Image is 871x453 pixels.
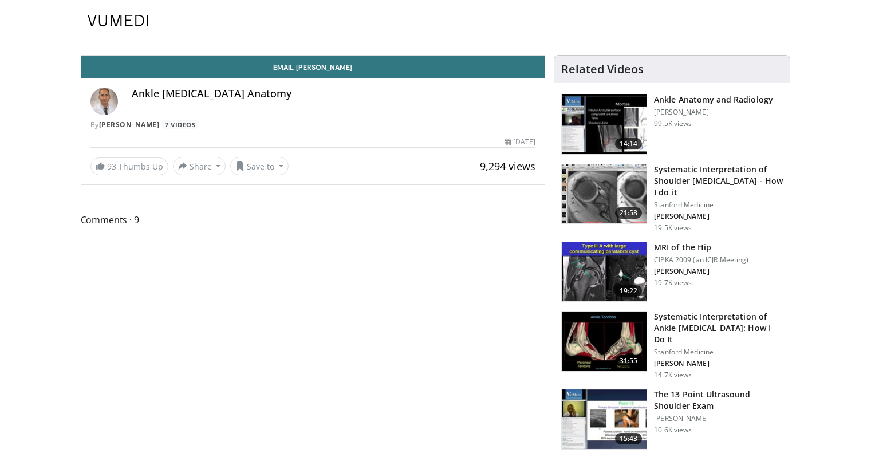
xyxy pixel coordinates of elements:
a: [PERSON_NAME] [99,120,160,129]
img: VuMedi Logo [88,15,148,26]
button: Save to [230,157,289,175]
h3: Systematic Interpretation of Ankle [MEDICAL_DATA]: How I Do It [654,311,783,345]
p: Chris Beaulieu [654,212,783,221]
div: [DATE] [505,137,535,147]
a: 14:14 Ankle Anatomy and Radiology [PERSON_NAME] 99.5K views [561,94,783,155]
img: 7b323ec8-d3a2-4ab0-9251-f78bf6f4eb32.150x105_q85_crop-smart_upscale.jpg [562,389,647,449]
img: applegate_-_mri_napa_2.png.150x105_q85_crop-smart_upscale.jpg [562,242,647,302]
button: Share [173,157,226,175]
a: 15:43 The 13 Point Ultrasound Shoulder Exam [PERSON_NAME] 10.6K views [561,389,783,450]
a: 21:58 Systematic Interpretation of Shoulder [MEDICAL_DATA] - How I do it Stanford Medicine [PERSO... [561,164,783,233]
span: 31:55 [615,355,643,367]
h3: MRI of the Hip [654,242,748,253]
p: [PERSON_NAME] [654,414,783,423]
p: 14.7K views [654,371,692,380]
a: 19:22 MRI of the Hip CIPKA 2009 (an ICJR Meeting) [PERSON_NAME] 19.7K views [561,242,783,302]
h3: Systematic Interpretation of Shoulder [MEDICAL_DATA] - How I do it [654,164,783,198]
div: By [90,120,536,130]
span: 9,294 views [480,159,535,173]
p: [PERSON_NAME] [654,108,773,117]
h3: Ankle Anatomy and Radiology [654,94,773,105]
img: ed2f2a3b-453b-45ea-a443-57fbd69e4c5c.150x105_q85_crop-smart_upscale.jpg [562,312,647,371]
p: Stanford Medicine [654,348,783,357]
a: 31:55 Systematic Interpretation of Ankle [MEDICAL_DATA]: How I Do It Stanford Medicine [PERSON_NA... [561,311,783,380]
p: Gregory Applegate [654,267,748,276]
img: ea864f86-0b3e-4dd4-92cd-82f00d4a939c.150x105_q85_crop-smart_upscale.jpg [562,164,647,224]
a: Email [PERSON_NAME] [81,56,545,78]
p: CIPKA 2009 (an ICJR Meeting) [654,255,748,265]
span: 15:43 [615,433,643,444]
span: 14:14 [615,138,643,149]
p: 19.5K views [654,223,692,233]
p: 19.7K views [654,278,692,287]
p: Stanford Medicine [654,200,783,210]
p: 10.6K views [654,426,692,435]
span: Comments 9 [81,212,546,227]
h4: Ankle [MEDICAL_DATA] Anatomy [132,88,536,100]
p: Chris Beaulieu [654,359,783,368]
img: Avatar [90,88,118,115]
span: 21:58 [615,207,643,219]
img: d079e22e-f623-40f6-8657-94e85635e1da.150x105_q85_crop-smart_upscale.jpg [562,94,647,154]
span: 19:22 [615,285,643,297]
a: 7 Videos [161,120,199,129]
p: 99.5K views [654,119,692,128]
h3: The 13 Point Ultrasound Shoulder Exam [654,389,783,412]
span: 93 [107,161,116,172]
h4: Related Videos [561,62,644,76]
a: 93 Thumbs Up [90,157,168,175]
